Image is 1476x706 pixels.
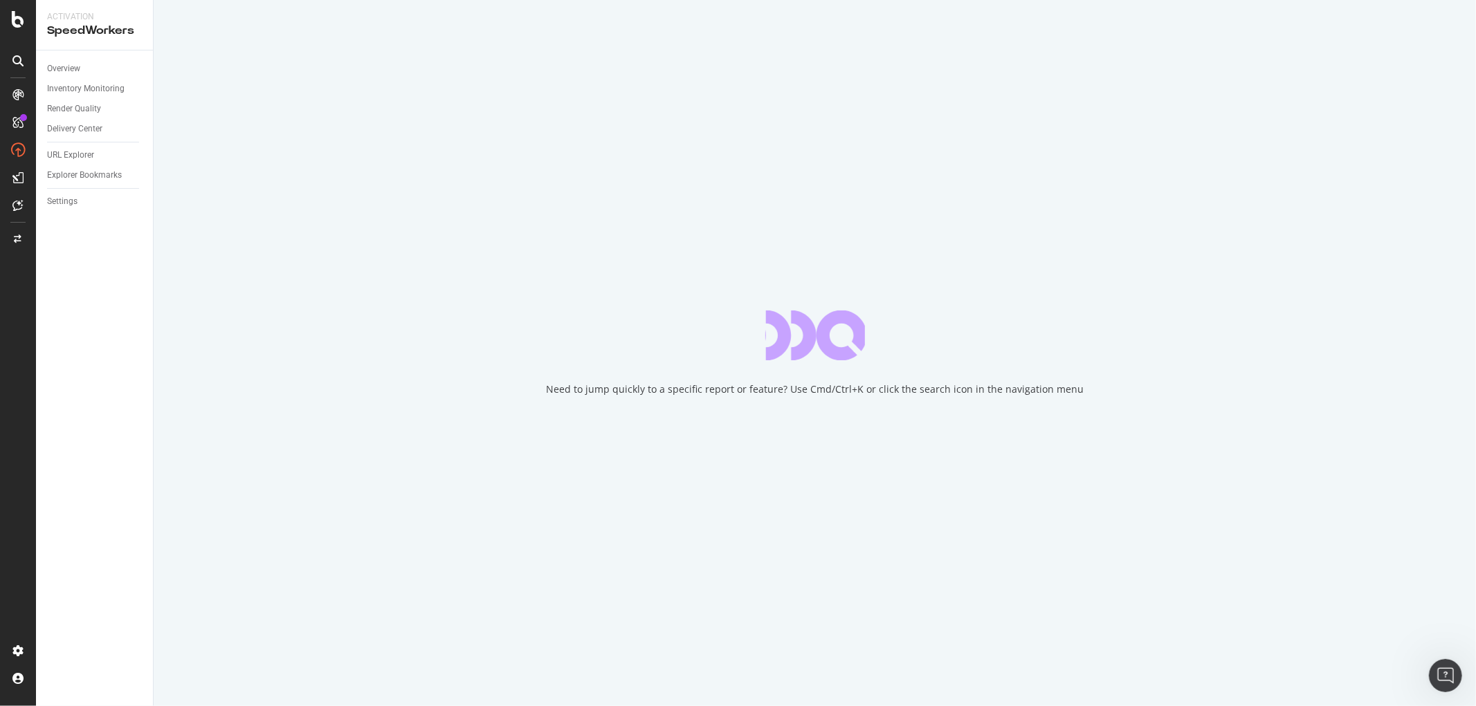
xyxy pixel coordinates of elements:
a: URL Explorer [47,148,143,162]
a: Settings [47,194,143,209]
div: Delivery Center [47,122,102,136]
div: Inventory Monitoring [47,82,125,96]
a: Delivery Center [47,122,143,136]
a: Explorer Bookmarks [47,168,143,183]
div: SpeedWorkers [47,23,142,39]
div: Explorer Bookmarks [47,168,122,183]
a: Overview [47,62,143,76]
a: Render Quality [47,102,143,116]
a: Inventory Monitoring [47,82,143,96]
div: animation [765,310,865,360]
div: Activation [47,11,142,23]
iframe: Intercom live chat [1429,659,1462,692]
div: Overview [47,62,80,76]
div: Settings [47,194,78,209]
div: URL Explorer [47,148,94,162]
div: Render Quality [47,102,101,116]
div: Need to jump quickly to a specific report or feature? Use Cmd/Ctrl+K or click the search icon in ... [546,382,1084,396]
